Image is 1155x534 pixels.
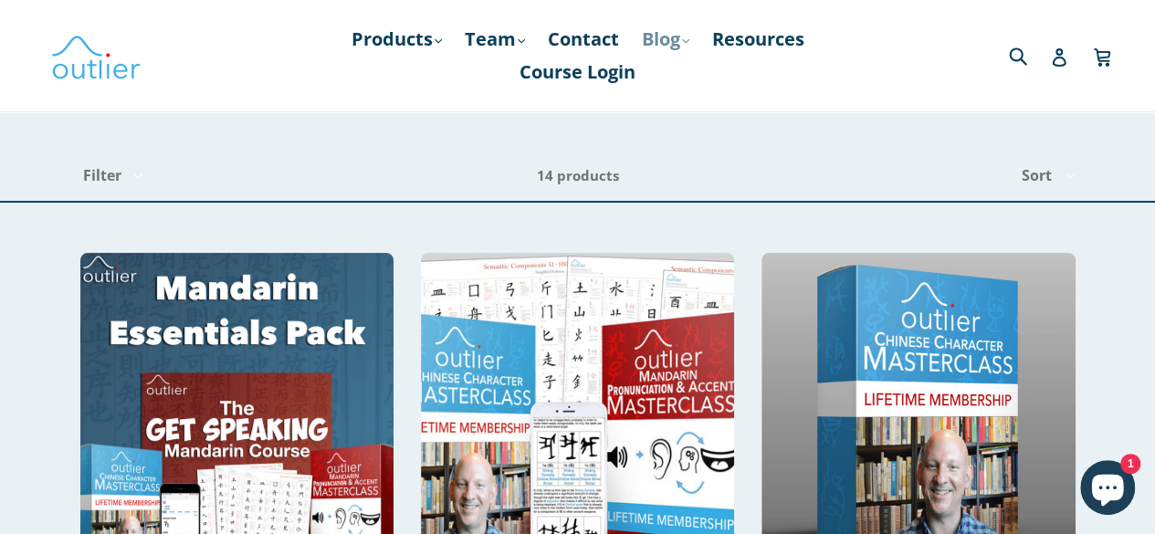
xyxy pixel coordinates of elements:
a: Products [342,23,451,56]
a: Resources [703,23,814,56]
span: 14 products [537,166,619,184]
a: Course Login [510,56,645,89]
inbox-online-store-chat: Shopify online store chat [1075,460,1140,519]
input: Search [1004,37,1055,74]
a: Blog [633,23,698,56]
a: Contact [539,23,628,56]
a: Team [456,23,534,56]
img: Outlier Linguistics [50,29,142,82]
